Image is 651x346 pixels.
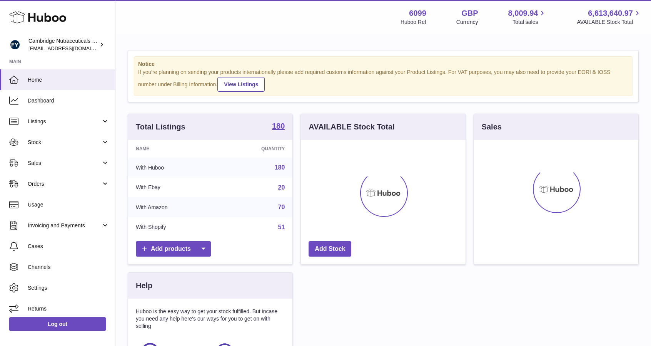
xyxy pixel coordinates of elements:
[577,8,642,26] a: 6,613,640.97 AVAILABLE Stock Total
[136,241,211,257] a: Add products
[278,184,285,191] a: 20
[28,76,109,84] span: Home
[9,317,106,331] a: Log out
[136,308,285,330] p: Huboo is the easy way to get your stock fulfilled. But incase you need any help here's our ways f...
[28,180,101,188] span: Orders
[508,8,547,26] a: 8,009.94 Total sales
[136,122,185,132] h3: Total Listings
[28,222,101,229] span: Invoicing and Payments
[309,241,351,257] a: Add Stock
[401,18,426,26] div: Huboo Ref
[309,122,394,132] h3: AVAILABLE Stock Total
[218,140,292,158] th: Quantity
[28,160,101,167] span: Sales
[28,284,109,292] span: Settings
[138,69,628,92] div: If you're planning on sending your products internationally please add required customs informati...
[588,8,633,18] span: 6,613,640.97
[136,280,152,291] h3: Help
[512,18,547,26] span: Total sales
[217,77,265,92] a: View Listings
[28,243,109,250] span: Cases
[28,37,98,52] div: Cambridge Nutraceuticals Ltd
[275,164,285,171] a: 180
[278,204,285,210] a: 70
[456,18,478,26] div: Currency
[28,45,113,51] span: [EMAIL_ADDRESS][DOMAIN_NAME]
[128,140,218,158] th: Name
[128,158,218,178] td: With Huboo
[128,197,218,217] td: With Amazon
[138,60,628,68] strong: Notice
[28,97,109,104] span: Dashboard
[28,264,109,271] span: Channels
[28,201,109,208] span: Usage
[577,18,642,26] span: AVAILABLE Stock Total
[482,122,502,132] h3: Sales
[278,224,285,230] a: 51
[128,178,218,198] td: With Ebay
[128,217,218,237] td: With Shopify
[28,118,101,125] span: Listings
[272,122,285,130] strong: 180
[272,122,285,131] a: 180
[508,8,538,18] span: 8,009.94
[9,39,21,50] img: huboo@camnutra.com
[409,8,426,18] strong: 6099
[28,305,109,312] span: Returns
[461,8,478,18] strong: GBP
[28,139,101,146] span: Stock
